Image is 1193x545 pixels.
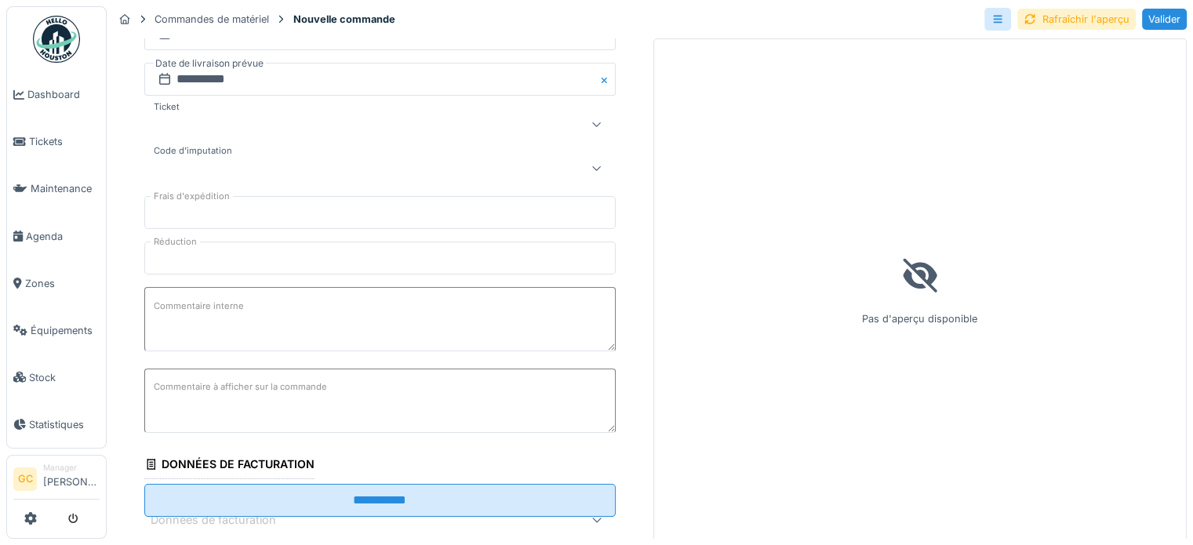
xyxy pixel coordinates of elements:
div: Commandes de matériel [155,12,269,27]
span: Zones [25,276,100,291]
label: Réduction [151,235,200,249]
a: GC Manager[PERSON_NAME] [13,462,100,500]
label: Commentaire à afficher sur la commande [151,377,330,397]
label: Date de livraison prévue [154,55,265,72]
div: Pas d'aperçu disponible [653,38,1188,542]
a: Agenda [7,213,106,260]
div: Rafraîchir l'aperçu [1017,9,1136,30]
label: Ticket [151,100,183,114]
span: Dashboard [27,87,100,102]
a: Dashboard [7,71,106,118]
span: Statistiques [29,417,100,432]
span: Tickets [29,134,100,149]
a: Tickets [7,118,106,165]
li: GC [13,467,37,491]
img: Badge_color-CXgf-gQk.svg [33,16,80,63]
div: Manager [43,462,100,474]
label: Commentaire interne [151,296,247,316]
div: Données de facturation [144,452,315,479]
label: Code d'imputation [151,144,235,158]
div: Valider [1142,9,1187,30]
li: [PERSON_NAME] [43,462,100,496]
span: Agenda [26,229,100,244]
a: Équipements [7,307,106,354]
span: Stock [29,370,100,385]
a: Stock [7,354,106,401]
span: Maintenance [31,181,100,196]
span: Équipements [31,323,100,338]
a: Statistiques [7,401,106,448]
a: Maintenance [7,165,106,213]
strong: Nouvelle commande [287,12,402,27]
button: Close [598,63,616,96]
a: Zones [7,260,106,307]
label: Frais d'expédition [151,190,233,203]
